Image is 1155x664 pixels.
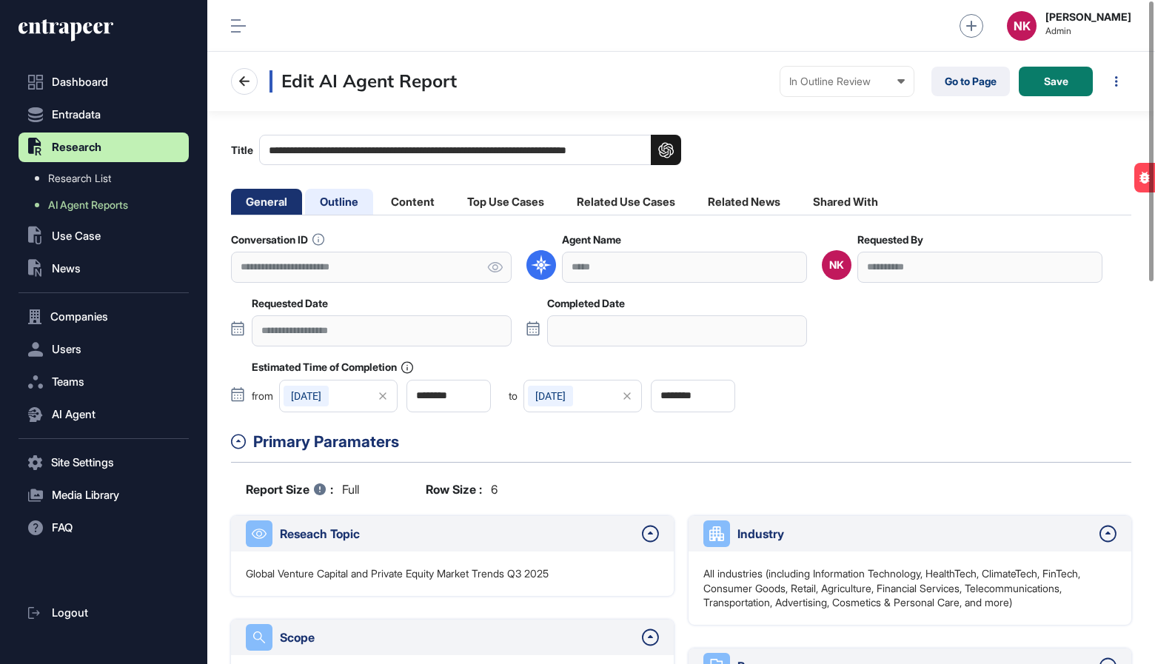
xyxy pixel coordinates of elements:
label: Completed Date [547,298,625,309]
span: Use Case [52,230,101,242]
span: News [52,263,81,275]
span: Site Settings [51,457,114,469]
label: Conversation ID [231,233,324,246]
button: News [19,254,189,284]
span: Companies [50,311,108,323]
li: General [231,189,302,215]
span: Dashboard [52,76,108,88]
button: Users [19,335,189,364]
b: Row Size : [426,480,482,498]
span: Entradata [52,109,101,121]
button: Site Settings [19,448,189,477]
span: from [252,391,273,401]
div: full [246,480,359,498]
li: Outline [305,189,373,215]
span: Research [52,141,101,153]
div: Primary Paramaters [253,430,1131,454]
button: Media Library [19,480,189,510]
label: Requested Date [252,298,328,309]
input: Title [259,135,681,165]
li: Related News [693,189,795,215]
p: All industries (including Information Technology, HealthTech, ClimateTech, FinTech, Consumer Good... [703,566,1116,610]
li: Content [376,189,449,215]
button: Teams [19,367,189,397]
span: Teams [52,376,84,388]
a: Dashboard [19,67,189,97]
div: 6 [426,480,498,498]
strong: [PERSON_NAME] [1045,11,1131,23]
div: Reseach Topic [280,525,635,543]
span: Media Library [52,489,119,501]
button: Use Case [19,221,189,251]
button: AI Agent [19,400,189,429]
button: NK [1007,11,1037,41]
span: Logout [52,607,88,619]
button: Entradata [19,100,189,130]
span: to [509,391,518,401]
button: Save [1019,67,1093,96]
h3: Edit AI Agent Report [269,70,457,93]
span: Admin [1045,26,1131,36]
a: Go to Page [931,67,1010,96]
button: Research [19,133,189,162]
div: In Outline Review [789,76,905,87]
span: Save [1044,76,1068,87]
label: Title [231,135,681,165]
li: Shared With [798,189,893,215]
li: Related Use Cases [562,189,690,215]
label: Estimated Time of Completion [252,361,413,374]
span: FAQ [52,522,73,534]
span: AI Agent [52,409,96,420]
p: Global Venture Capital and Private Equity Market Trends Q3 2025 [246,566,549,581]
a: Research List [26,165,189,192]
button: Companies [19,302,189,332]
span: Users [52,343,81,355]
div: [DATE] [284,386,329,406]
li: Top Use Cases [452,189,559,215]
a: AI Agent Reports [26,192,189,218]
button: FAQ [19,513,189,543]
div: Scope [280,628,635,646]
a: Logout [19,598,189,628]
div: NK [829,259,844,271]
div: Industry [737,525,1092,543]
span: Research List [48,172,111,184]
label: Agent Name [562,234,621,246]
div: [DATE] [528,386,573,406]
b: Report Size : [246,480,333,498]
span: AI Agent Reports [48,199,128,211]
label: Requested By [857,234,923,246]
